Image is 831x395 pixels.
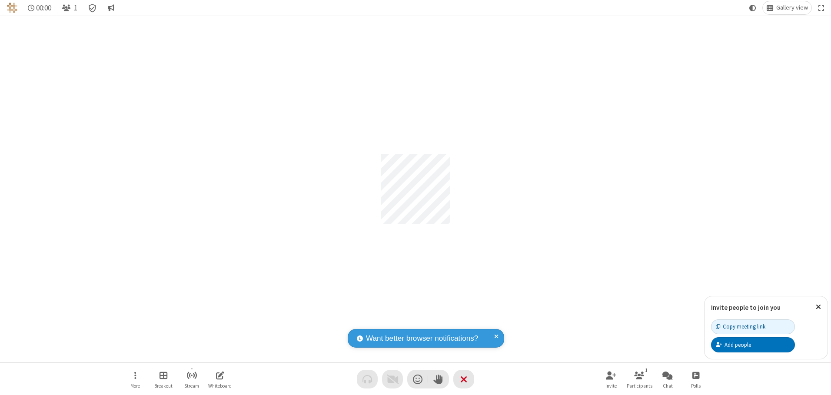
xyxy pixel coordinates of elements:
[407,370,428,388] button: Send a reaction
[74,4,77,12] span: 1
[7,3,17,13] img: QA Selenium DO NOT DELETE OR CHANGE
[122,367,148,392] button: Open menu
[691,383,701,388] span: Polls
[683,367,709,392] button: Open poll
[184,383,199,388] span: Stream
[130,383,140,388] span: More
[711,303,781,312] label: Invite people to join you
[655,367,681,392] button: Open chat
[179,367,205,392] button: Start streaming
[36,4,51,12] span: 00:00
[453,370,474,388] button: End or leave meeting
[150,367,176,392] button: Manage Breakout Rooms
[809,296,828,318] button: Close popover
[24,1,55,14] div: Timer
[716,322,765,331] div: Copy meeting link
[382,370,403,388] button: Video
[208,383,232,388] span: Whiteboard
[711,337,795,352] button: Add people
[598,367,624,392] button: Invite participants (Alt+I)
[154,383,173,388] span: Breakout
[84,1,101,14] div: Meeting details Encryption enabled
[366,333,478,344] span: Want better browser notifications?
[428,370,449,388] button: Raise hand
[104,1,118,14] button: Conversation
[58,1,81,14] button: Open participant list
[663,383,673,388] span: Chat
[763,1,811,14] button: Change layout
[605,383,617,388] span: Invite
[207,367,233,392] button: Open shared whiteboard
[627,383,652,388] span: Participants
[643,366,650,374] div: 1
[776,4,808,11] span: Gallery view
[626,367,652,392] button: Open participant list
[746,1,760,14] button: Using system theme
[815,1,828,14] button: Fullscreen
[711,319,795,334] button: Copy meeting link
[357,370,378,388] button: Audio problem - check your Internet connection or call by phone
